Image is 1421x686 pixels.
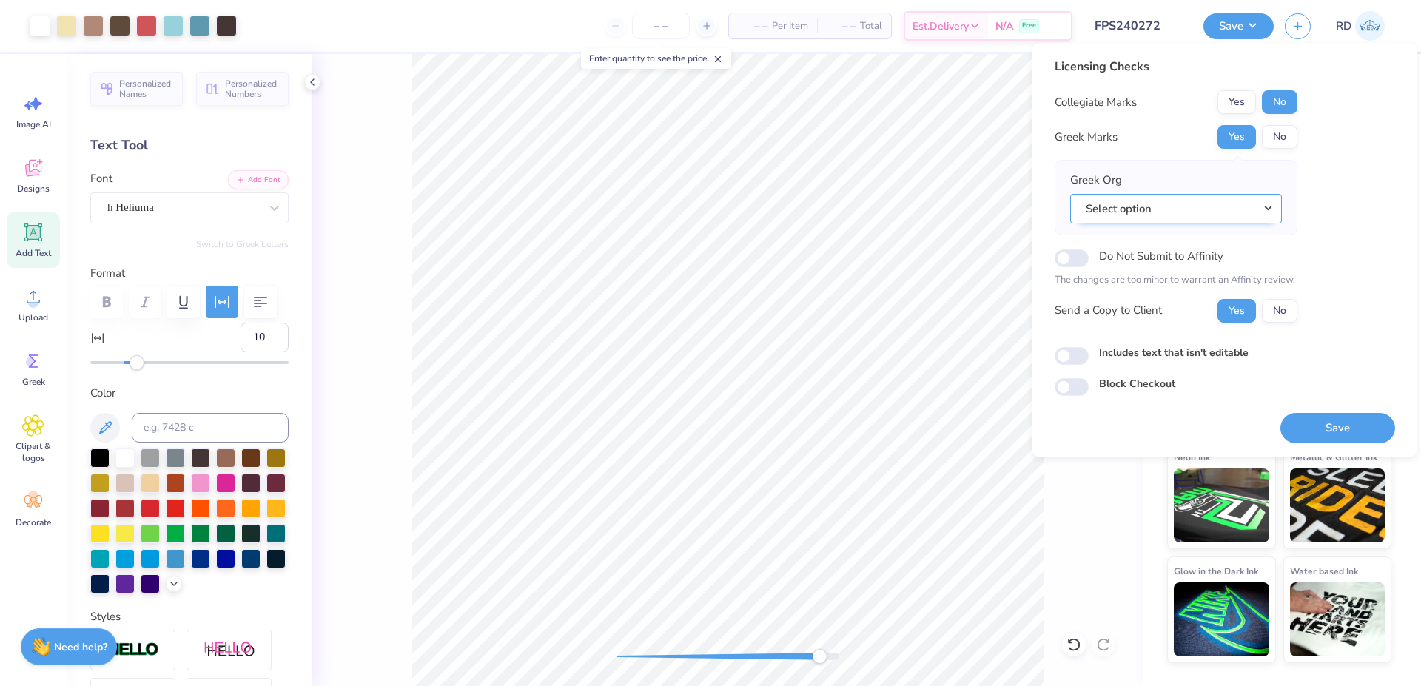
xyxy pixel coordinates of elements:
span: Free [1022,21,1036,31]
span: Image AI [16,118,51,130]
button: Add Font [228,170,289,189]
span: Water based Ink [1290,563,1358,579]
label: Font [90,170,112,187]
span: Upload [19,312,48,323]
span: Total [860,19,882,34]
img: Rommel Del Rosario [1355,11,1385,41]
button: No [1262,299,1297,323]
img: Glow in the Dark Ink [1174,582,1269,656]
span: Personalized Names [119,78,174,99]
span: Est. Delivery [913,19,969,34]
div: Greek Marks [1055,129,1118,146]
div: Enter quantity to see the price. [581,48,731,69]
button: Personalized Numbers [196,72,289,106]
span: RD [1336,18,1351,35]
div: Collegiate Marks [1055,94,1137,111]
input: – – [632,13,690,39]
label: Greek Org [1070,172,1122,189]
img: Neon Ink [1174,468,1269,542]
button: Save [1280,413,1395,443]
button: No [1262,90,1297,114]
input: Untitled Design [1084,11,1192,41]
button: Personalized Names [90,72,183,106]
label: Includes text that isn't editable [1099,345,1249,360]
div: Accessibility label [130,355,144,370]
label: Format [90,265,289,282]
span: Glow in the Dark Ink [1174,563,1258,579]
strong: Need help? [54,640,107,654]
button: Save [1203,13,1274,39]
label: Block Checkout [1099,376,1175,391]
img: Water based Ink [1290,582,1385,656]
input: e.g. 7428 c [132,413,289,443]
img: Stroke [107,642,159,659]
span: Designs [17,183,50,195]
a: RD [1329,11,1391,41]
span: Add Text [16,247,51,259]
div: Accessibility label [812,649,827,664]
span: Personalized Numbers [225,78,280,99]
p: The changes are too minor to warrant an Affinity review. [1055,273,1297,288]
img: Metallic & Glitter Ink [1290,468,1385,542]
button: Select option [1070,194,1282,224]
button: Switch to Greek Letters [196,238,289,250]
button: Yes [1217,299,1256,323]
img: Shadow [204,641,255,659]
label: Do Not Submit to Affinity [1099,246,1223,266]
button: No [1262,125,1297,149]
div: Licensing Checks [1055,58,1297,75]
span: Clipart & logos [9,440,58,464]
button: Yes [1217,90,1256,114]
span: N/A [995,19,1013,34]
div: Send a Copy to Client [1055,302,1162,319]
span: Decorate [16,517,51,528]
span: – – [826,19,856,34]
button: Yes [1217,125,1256,149]
span: Per Item [772,19,808,34]
label: Color [90,385,289,402]
label: Styles [90,608,121,625]
span: Greek [22,376,45,388]
div: Text Tool [90,135,289,155]
span: – – [738,19,767,34]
